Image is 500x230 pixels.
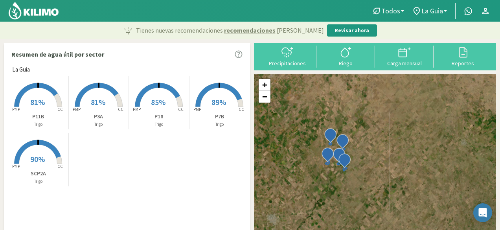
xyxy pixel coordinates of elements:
[189,121,250,128] p: Trigo
[277,26,324,35] span: [PERSON_NAME]
[91,97,105,107] span: 81%
[239,107,244,112] tspan: CC
[319,61,373,66] div: Riego
[260,61,314,66] div: Precipitaciones
[12,65,30,74] span: La Guia
[259,79,270,91] a: Zoom in
[8,178,68,185] p: Trigo
[129,121,189,128] p: Trigo
[151,97,165,107] span: 85%
[335,27,369,35] p: Revisar ahora
[224,26,276,35] span: recomendaciones
[12,164,20,169] tspan: PMP
[58,107,63,112] tspan: CC
[377,61,431,66] div: Carga mensual
[375,46,434,66] button: Carga mensual
[211,97,226,107] span: 89%
[473,203,492,222] div: Open Intercom Messenger
[436,61,490,66] div: Reportes
[8,112,68,121] p: P11B
[30,154,45,164] span: 90%
[8,121,68,128] p: Trigo
[58,164,63,169] tspan: CC
[129,112,189,121] p: P18
[421,7,443,15] span: La Guia
[259,91,270,103] a: Zoom out
[69,121,129,128] p: Trigo
[178,107,184,112] tspan: CC
[193,107,201,112] tspan: PMP
[133,107,141,112] tspan: PMP
[136,26,324,35] p: Tienes nuevas recomendaciones
[12,107,20,112] tspan: PMP
[30,97,45,107] span: 81%
[73,107,81,112] tspan: PMP
[381,7,400,15] span: Todos
[8,1,59,20] img: Kilimo
[316,46,375,66] button: Riego
[11,50,104,59] p: Resumen de agua útil por sector
[118,107,123,112] tspan: CC
[8,169,68,178] p: SCP2A
[327,24,377,37] button: Revisar ahora
[258,46,316,66] button: Precipitaciones
[69,112,129,121] p: P3A
[434,46,492,66] button: Reportes
[189,112,250,121] p: P7B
